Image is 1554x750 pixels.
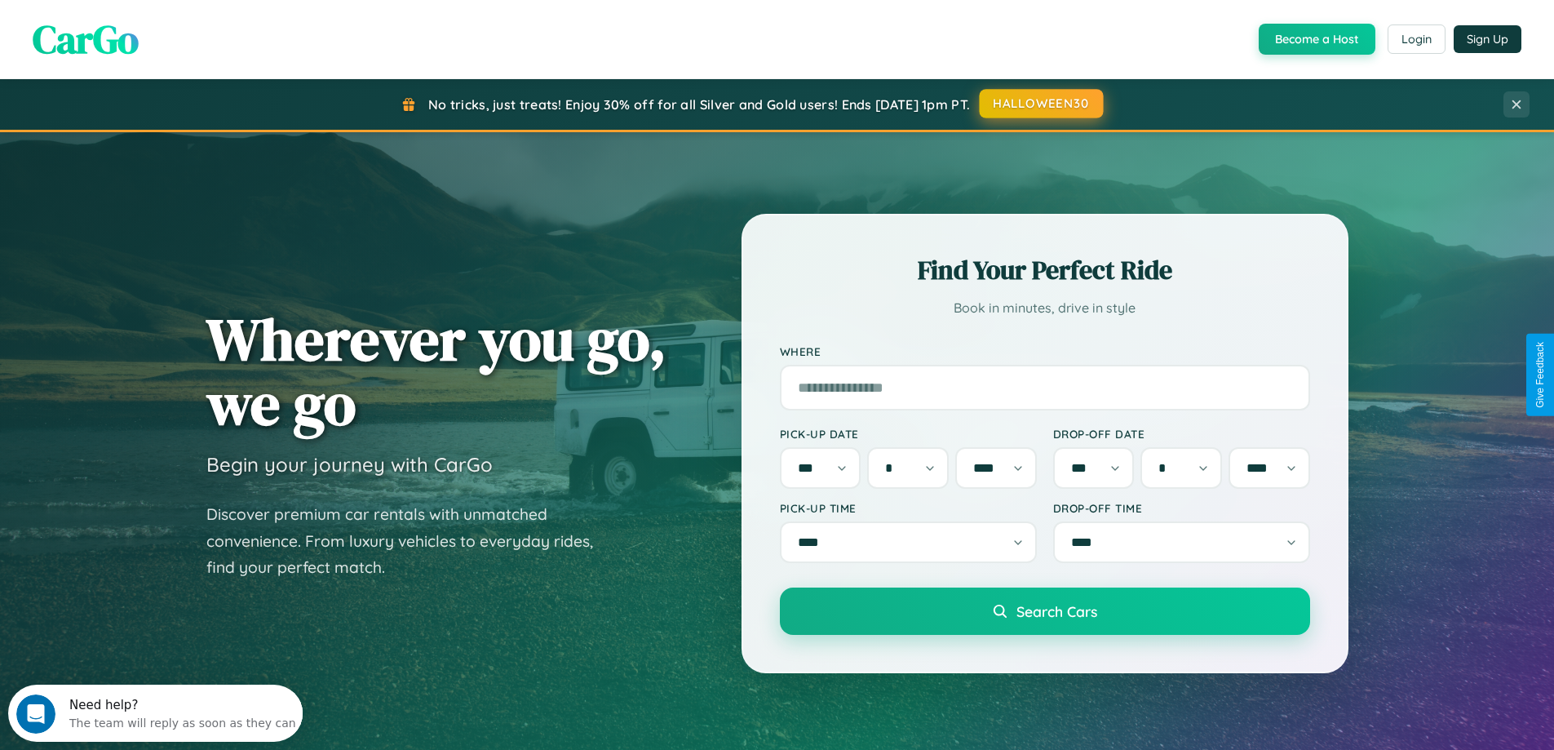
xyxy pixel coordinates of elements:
[780,501,1037,515] label: Pick-up Time
[780,588,1310,635] button: Search Cars
[61,14,288,27] div: Need help?
[780,252,1310,288] h2: Find Your Perfect Ride
[61,27,288,44] div: The team will reply as soon as they can
[206,452,493,477] h3: Begin your journey with CarGo
[1053,501,1310,515] label: Drop-off Time
[428,96,970,113] span: No tricks, just treats! Enjoy 30% off for all Silver and Gold users! Ends [DATE] 1pm PT.
[16,695,55,734] iframe: Intercom live chat
[33,12,139,66] span: CarGo
[1053,427,1310,441] label: Drop-off Date
[1454,25,1521,53] button: Sign Up
[980,89,1104,118] button: HALLOWEEN30
[8,685,303,742] iframe: Intercom live chat discovery launcher
[780,344,1310,358] label: Where
[1388,24,1446,54] button: Login
[780,427,1037,441] label: Pick-up Date
[206,501,614,581] p: Discover premium car rentals with unmatched convenience. From luxury vehicles to everyday rides, ...
[1016,602,1097,620] span: Search Cars
[206,307,666,436] h1: Wherever you go, we go
[780,296,1310,320] p: Book in minutes, drive in style
[1259,24,1375,55] button: Become a Host
[7,7,303,51] div: Open Intercom Messenger
[1534,342,1546,408] div: Give Feedback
